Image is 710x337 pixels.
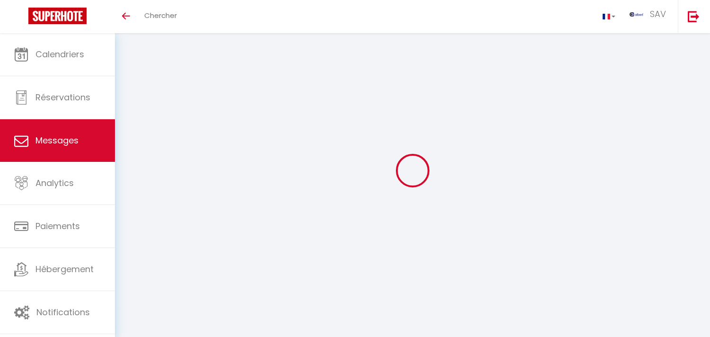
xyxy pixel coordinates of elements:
span: Analytics [35,177,74,189]
span: Paiements [35,220,80,232]
span: SAV [650,8,666,20]
span: Messages [35,134,79,146]
span: Réservations [35,91,90,103]
span: Calendriers [35,48,84,60]
span: Hébergement [35,263,94,275]
img: Super Booking [28,8,87,24]
span: Notifications [36,306,90,318]
span: Chercher [144,10,177,20]
img: ... [630,12,644,17]
img: logout [688,10,700,22]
